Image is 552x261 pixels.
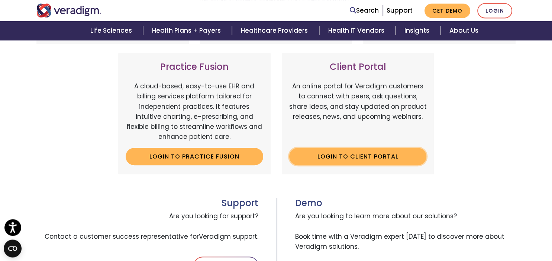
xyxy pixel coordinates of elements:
[289,148,427,165] a: Login to Client Portal
[319,21,396,40] a: Health IT Vendors
[126,62,263,72] h3: Practice Fusion
[36,3,101,17] img: Veradigm logo
[410,208,543,252] iframe: Drift Chat Widget
[425,3,470,18] a: Get Demo
[143,21,232,40] a: Health Plans + Payers
[126,148,263,165] a: Login to Practice Fusion
[396,21,440,40] a: Insights
[232,21,319,40] a: Healthcare Providers
[440,21,487,40] a: About Us
[387,6,413,15] a: Support
[295,198,516,209] h3: Demo
[126,81,263,142] p: A cloud-based, easy-to-use EHR and billing services platform tailored for independent practices. ...
[350,6,379,16] a: Search
[289,81,427,142] p: An online portal for Veradigm customers to connect with peers, ask questions, share ideas, and st...
[36,198,258,209] h3: Support
[36,208,258,245] span: Are you looking for support? Contact a customer success representative for
[81,21,143,40] a: Life Sciences
[295,208,516,255] span: Are you looking to learn more about our solutions? Book time with a Veradigm expert [DATE] to dis...
[199,232,258,241] span: Veradigm support.
[477,3,512,18] a: Login
[289,62,427,72] h3: Client Portal
[4,239,22,257] button: Open CMP widget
